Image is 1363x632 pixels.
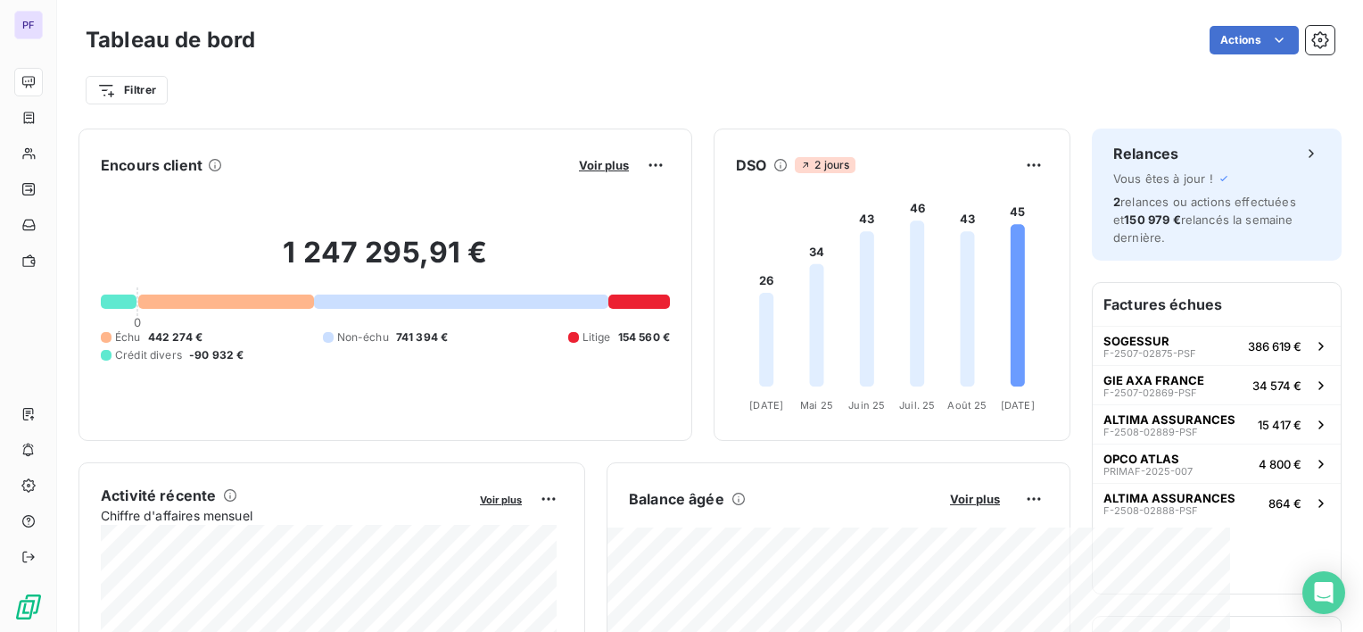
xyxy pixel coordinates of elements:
[618,329,670,345] span: 154 560 €
[1302,571,1345,614] div: Open Intercom Messenger
[1001,399,1035,412] tspan: [DATE]
[115,347,182,363] span: Crédit divers
[1210,26,1299,54] button: Actions
[1103,505,1198,516] span: F-2508-02888-PSF
[1259,457,1301,471] span: 4 800 €
[1113,195,1120,209] span: 2
[1103,334,1169,348] span: SOGESSUR
[1258,418,1301,432] span: 15 417 €
[1124,212,1180,227] span: 150 979 €
[14,593,43,621] img: Logo LeanPay
[101,154,202,176] h6: Encours client
[795,157,855,173] span: 2 jours
[1103,373,1204,387] span: GIE AXA FRANCE
[134,315,141,329] span: 0
[396,329,448,345] span: 741 394 €
[337,329,389,345] span: Non-échu
[1093,283,1341,326] h6: Factures échues
[1103,466,1193,477] span: PRIMAF-2025-007
[480,494,522,506] span: Voir plus
[1113,171,1213,186] span: Vous êtes à jour !
[148,329,202,345] span: 442 274 €
[1093,326,1341,365] button: SOGESSURF-2507-02875-PSF386 619 €
[115,329,141,345] span: Échu
[1103,387,1197,398] span: F-2507-02869-PSF
[14,11,43,39] div: PF
[1093,365,1341,404] button: GIE AXA FRANCEF-2507-02869-PSF34 574 €
[86,24,255,56] h3: Tableau de bord
[1093,483,1341,522] button: ALTIMA ASSURANCESF-2508-02888-PSF864 €
[1103,452,1179,466] span: OPCO ATLAS
[1113,195,1296,245] span: relances ou actions effectuées et relancés la semaine dernière.
[1103,348,1196,359] span: F-2507-02875-PSF
[950,492,1000,506] span: Voir plus
[86,76,168,104] button: Filtrer
[1113,143,1178,164] h6: Relances
[1248,339,1301,353] span: 386 619 €
[1252,378,1301,393] span: 34 574 €
[101,235,670,288] h2: 1 247 295,91 €
[899,399,935,412] tspan: Juil. 25
[582,329,611,345] span: Litige
[189,347,244,363] span: -90 932 €
[101,506,467,525] span: Chiffre d'affaires mensuel
[1103,427,1198,437] span: F-2508-02889-PSF
[800,399,833,412] tspan: Mai 25
[945,491,1005,507] button: Voir plus
[574,157,634,173] button: Voir plus
[475,491,527,507] button: Voir plus
[579,158,629,172] span: Voir plus
[1093,444,1341,483] button: OPCO ATLASPRIMAF-2025-0074 800 €
[848,399,885,412] tspan: Juin 25
[749,399,783,412] tspan: [DATE]
[736,154,766,176] h6: DSO
[1103,491,1235,505] span: ALTIMA ASSURANCES
[1093,404,1341,444] button: ALTIMA ASSURANCESF-2508-02889-PSF15 417 €
[947,399,987,412] tspan: Août 25
[629,488,724,510] h6: Balance âgée
[1268,496,1301,511] span: 864 €
[101,485,216,506] h6: Activité récente
[1103,412,1235,427] span: ALTIMA ASSURANCES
